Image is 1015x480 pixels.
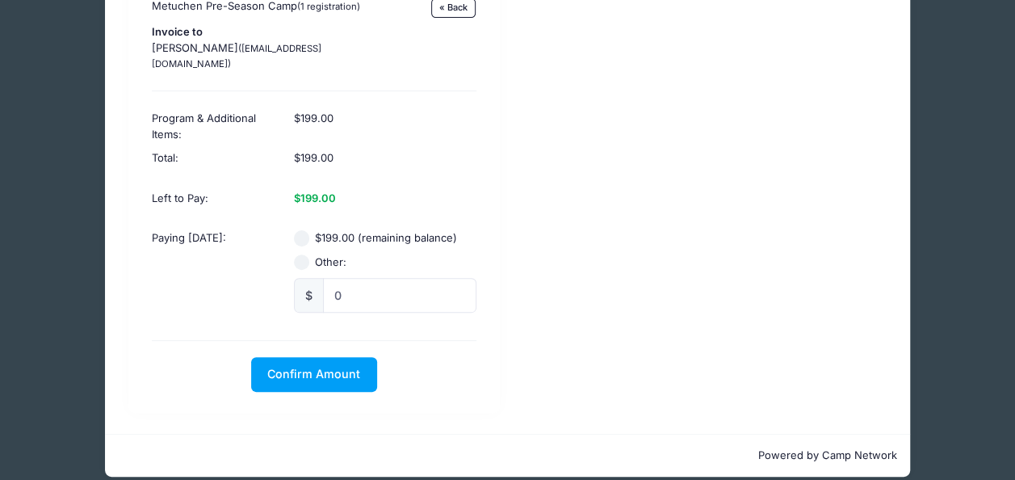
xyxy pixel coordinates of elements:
[294,278,324,313] div: $
[315,230,457,246] label: $199.00 (remaining balance)
[297,1,360,12] small: (1 registration)
[267,367,360,381] span: Confirm Amount
[145,99,286,146] div: Program & Additional Items:
[145,146,286,179] div: Total:
[145,218,286,324] div: Paying [DATE]:
[145,179,286,219] div: Left to Pay:
[286,99,484,146] div: $199.00
[152,25,203,38] strong: Invoice to
[152,24,363,72] p: [PERSON_NAME]
[251,357,377,392] button: Confirm Amount
[315,255,346,271] label: Other:
[118,448,897,464] p: Powered by Camp Network
[286,146,484,179] div: $199.00
[294,192,336,204] strong: $199.00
